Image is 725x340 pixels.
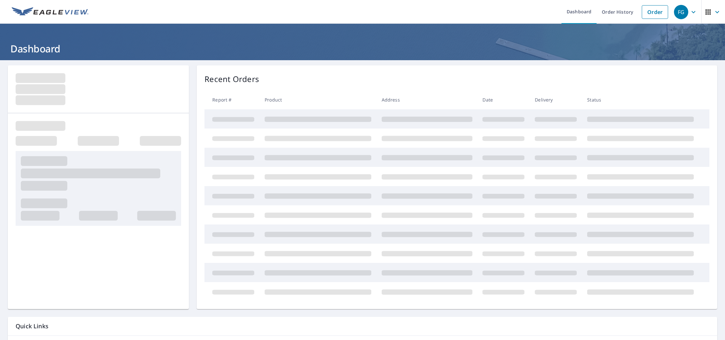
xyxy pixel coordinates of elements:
th: Date [477,90,530,109]
p: Quick Links [16,322,709,330]
th: Delivery [530,90,582,109]
div: FG [674,5,688,19]
img: EV Logo [12,7,88,17]
a: Order [642,5,668,19]
p: Recent Orders [204,73,259,85]
th: Product [259,90,376,109]
h1: Dashboard [8,42,717,55]
th: Status [582,90,699,109]
th: Report # [204,90,259,109]
th: Address [376,90,478,109]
